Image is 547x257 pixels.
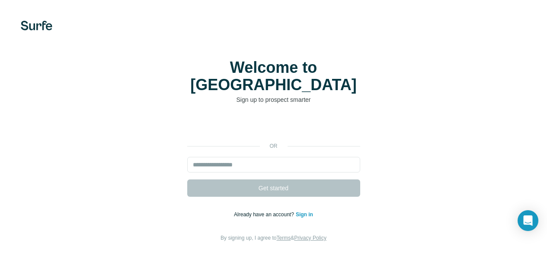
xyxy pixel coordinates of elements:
span: By signing up, I agree to & [221,235,326,241]
h1: Welcome to [GEOGRAPHIC_DATA] [187,59,360,94]
img: Surfe's logo [21,21,52,30]
span: Already have an account? [234,211,296,218]
iframe: Sign in with Google Button [183,117,365,136]
p: or [260,142,288,150]
a: Terms [277,235,291,241]
p: Sign up to prospect smarter [187,95,360,104]
a: Privacy Policy [294,235,326,241]
div: Open Intercom Messenger [518,210,538,231]
a: Sign in [296,211,313,218]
